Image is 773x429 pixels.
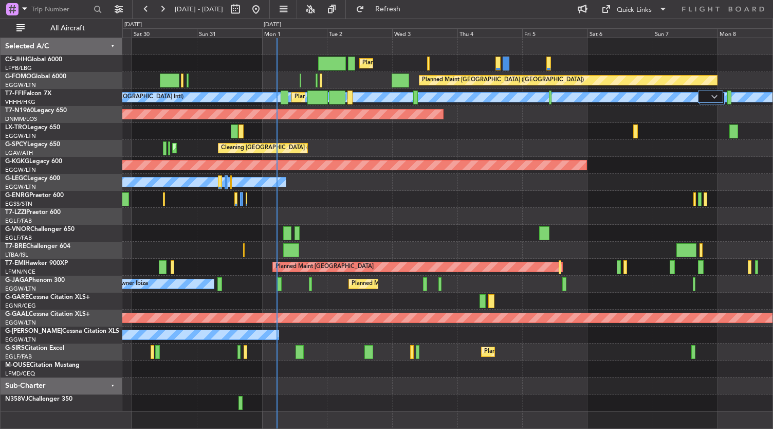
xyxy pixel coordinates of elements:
[5,370,35,378] a: LFMD/CEQ
[5,260,25,266] span: T7-EMI
[5,57,27,63] span: CS-JHH
[5,192,64,199] a: G-ENRGPraetor 600
[5,362,30,368] span: M-OUSE
[5,345,25,351] span: G-SIRS
[5,353,32,361] a: EGLF/FAB
[5,345,64,351] a: G-SIRSCitation Excel
[5,396,28,402] span: N358VJ
[5,217,32,225] a: EGLF/FAB
[5,158,29,165] span: G-KGKG
[5,74,31,80] span: G-FOMO
[5,108,34,114] span: T7-N1960
[5,260,68,266] a: T7-EMIHawker 900XP
[5,243,26,249] span: T7-BRE
[5,336,36,344] a: EGGW/LTN
[5,277,65,283] a: G-JAGAPhenom 300
[5,319,36,327] a: EGGW/LTN
[27,25,108,32] span: All Aircraft
[5,175,27,182] span: G-LEGC
[522,28,587,38] div: Fri 5
[5,362,80,368] a: M-OUSECitation Mustang
[5,209,61,216] a: T7-LZZIPraetor 600
[457,28,523,38] div: Thu 4
[587,28,653,38] div: Sat 6
[117,276,148,292] div: Owner Ibiza
[5,74,66,80] a: G-FOMOGlobal 6000
[5,294,29,300] span: G-GARE
[5,132,36,140] a: EGGW/LTN
[5,124,27,131] span: LX-TRO
[5,200,32,208] a: EGSS/STN
[5,98,35,106] a: VHHH/HKG
[5,396,72,402] a: N358VJChallenger 350
[5,277,29,283] span: G-JAGA
[5,226,75,233] a: G-VNORChallenger 650
[5,311,90,317] a: G-GAALCessna Citation XLS+
[5,328,119,334] a: G-[PERSON_NAME]Cessna Citation XLS
[5,81,36,89] a: EGGW/LTN
[5,141,60,148] a: G-SPCYLegacy 650
[175,5,223,14] span: [DATE] - [DATE]
[422,73,584,88] div: Planned Maint [GEOGRAPHIC_DATA] ([GEOGRAPHIC_DATA])
[132,28,197,38] div: Sat 30
[175,140,293,156] div: Planned Maint Athens ([PERSON_NAME] Intl)
[5,294,90,300] a: G-GARECessna Citation XLS+
[5,183,36,191] a: EGGW/LTN
[5,91,51,97] a: T7-FFIFalcon 7X
[366,6,410,13] span: Refresh
[295,90,466,105] div: Planned Maint [GEOGRAPHIC_DATA] ([GEOGRAPHIC_DATA] Intl)
[5,234,32,242] a: EGLF/FAB
[362,56,524,71] div: Planned Maint [GEOGRAPHIC_DATA] ([GEOGRAPHIC_DATA])
[5,115,37,123] a: DNMM/LOS
[5,124,60,131] a: LX-TROLegacy 650
[5,64,32,72] a: LFPB/LBG
[5,57,62,63] a: CS-JHHGlobal 6000
[711,95,717,99] img: arrow-gray.svg
[264,21,281,29] div: [DATE]
[5,149,33,157] a: LGAV/ATH
[5,108,67,114] a: T7-N1960Legacy 650
[5,141,27,148] span: G-SPCY
[11,20,112,37] button: All Aircraft
[5,158,62,165] a: G-KGKGLegacy 600
[392,28,457,38] div: Wed 3
[5,243,70,249] a: T7-BREChallenger 604
[352,276,513,292] div: Planned Maint [GEOGRAPHIC_DATA] ([GEOGRAPHIC_DATA])
[275,259,374,275] div: Planned Maint [GEOGRAPHIC_DATA]
[5,251,28,259] a: LTBA/ISL
[124,21,142,29] div: [DATE]
[5,268,35,276] a: LFMN/NCE
[617,5,652,15] div: Quick Links
[5,91,23,97] span: T7-FFI
[596,1,672,17] button: Quick Links
[31,2,90,17] input: Trip Number
[197,28,262,38] div: Sun 31
[5,226,30,233] span: G-VNOR
[5,302,36,310] a: EGNR/CEG
[5,192,29,199] span: G-ENRG
[5,175,60,182] a: G-LEGCLegacy 600
[351,1,413,17] button: Refresh
[5,166,36,174] a: EGGW/LTN
[5,311,29,317] span: G-GAAL
[221,140,366,156] div: Cleaning [GEOGRAPHIC_DATA] ([PERSON_NAME] Intl)
[5,209,26,216] span: T7-LZZI
[5,328,62,334] span: G-[PERSON_NAME]
[327,28,392,38] div: Tue 2
[262,28,327,38] div: Mon 1
[653,28,718,38] div: Sun 7
[484,344,646,360] div: Planned Maint [GEOGRAPHIC_DATA] ([GEOGRAPHIC_DATA])
[5,285,36,293] a: EGGW/LTN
